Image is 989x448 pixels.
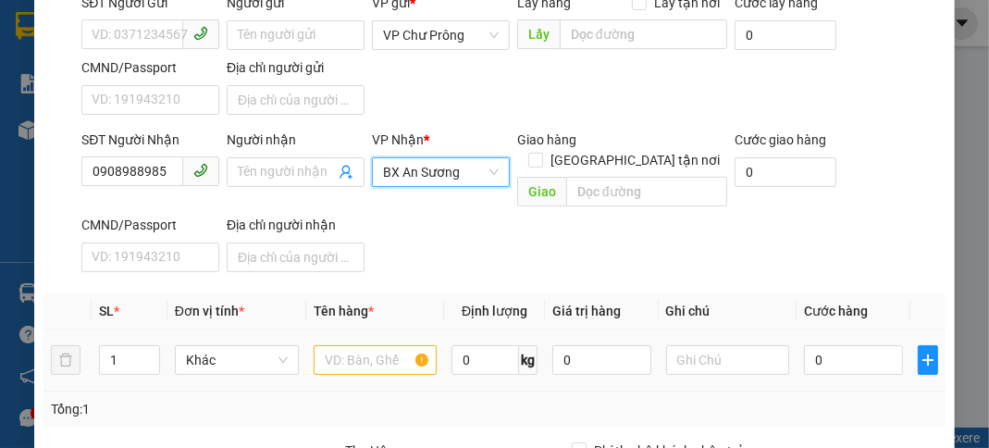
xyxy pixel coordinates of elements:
[12,52,68,69] strong: Sài Gòn:
[462,304,527,318] span: Định lượng
[227,215,365,235] div: Địa chỉ người nhận
[227,243,365,272] input: Địa chỉ của người nhận
[81,215,219,235] div: CMND/Passport
[193,26,208,41] span: phone
[383,158,499,186] span: BX An Sương
[314,345,438,375] input: VD: Bàn, Ghế
[175,304,244,318] span: Đơn vị tính
[383,21,499,49] span: VP Chư Prông
[372,132,424,147] span: VP Nhận
[566,177,727,206] input: Dọc đường
[735,20,836,50] input: Cước lấy hàng
[919,353,937,367] span: plus
[666,345,790,375] input: Ghi Chú
[12,52,101,87] strong: 0931 600 979
[108,52,224,69] strong: [PERSON_NAME]:
[227,85,365,115] input: Địa chỉ của người gửi
[108,90,199,107] strong: 0901 933 179
[735,157,836,187] input: Cước giao hàng
[51,345,80,375] button: delete
[314,304,374,318] span: Tên hàng
[227,57,365,78] div: Địa chỉ người gửi
[918,345,938,375] button: plus
[12,121,93,147] span: VP GỬI:
[552,304,621,318] span: Giá trị hàng
[193,163,208,178] span: phone
[659,293,797,330] th: Ghi chú
[543,150,727,170] span: [GEOGRAPHIC_DATA] tận nơi
[81,130,219,150] div: SĐT Người Nhận
[227,130,365,150] div: Người nhận
[186,346,288,374] span: Khác
[519,345,538,375] span: kg
[517,19,560,49] span: Lấy
[81,57,219,78] div: CMND/Passport
[517,132,576,147] span: Giao hàng
[51,399,383,419] div: Tổng: 1
[735,132,826,147] label: Cước giao hàng
[98,121,238,147] span: VP Chư Prông
[51,18,230,44] span: ĐỨC ĐẠT GIA LAI
[560,19,727,49] input: Dọc đường
[517,177,566,206] span: Giao
[12,90,103,107] strong: 0901 936 968
[804,304,868,318] span: Cước hàng
[552,345,650,375] input: 0
[108,52,257,87] strong: 0901 900 568
[339,165,353,180] span: user-add
[99,304,114,318] span: SL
